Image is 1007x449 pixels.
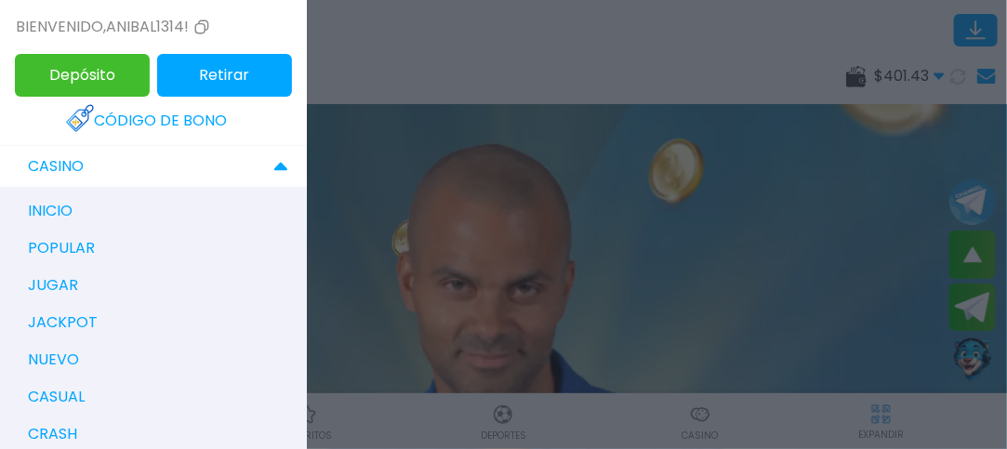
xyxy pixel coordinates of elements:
p: casual [28,386,85,408]
a: casual [19,378,307,416]
button: Depósito [15,54,150,97]
img: Redeem [66,104,94,132]
a: jackpot [19,304,307,341]
p: jackpot [28,311,98,334]
a: popular [19,230,307,267]
a: Código de bono [66,100,241,141]
p: inicio [28,200,73,222]
p: nuevo [28,349,79,371]
div: Bienvenido , anibal1314! [16,16,213,38]
p: CASINO [28,155,84,178]
a: jugar [19,267,307,304]
button: Retirar [157,54,292,97]
a: nuevo [19,341,307,378]
p: crash [28,423,77,445]
a: inicio [19,192,307,230]
p: popular [28,237,95,259]
p: jugar [28,274,78,297]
